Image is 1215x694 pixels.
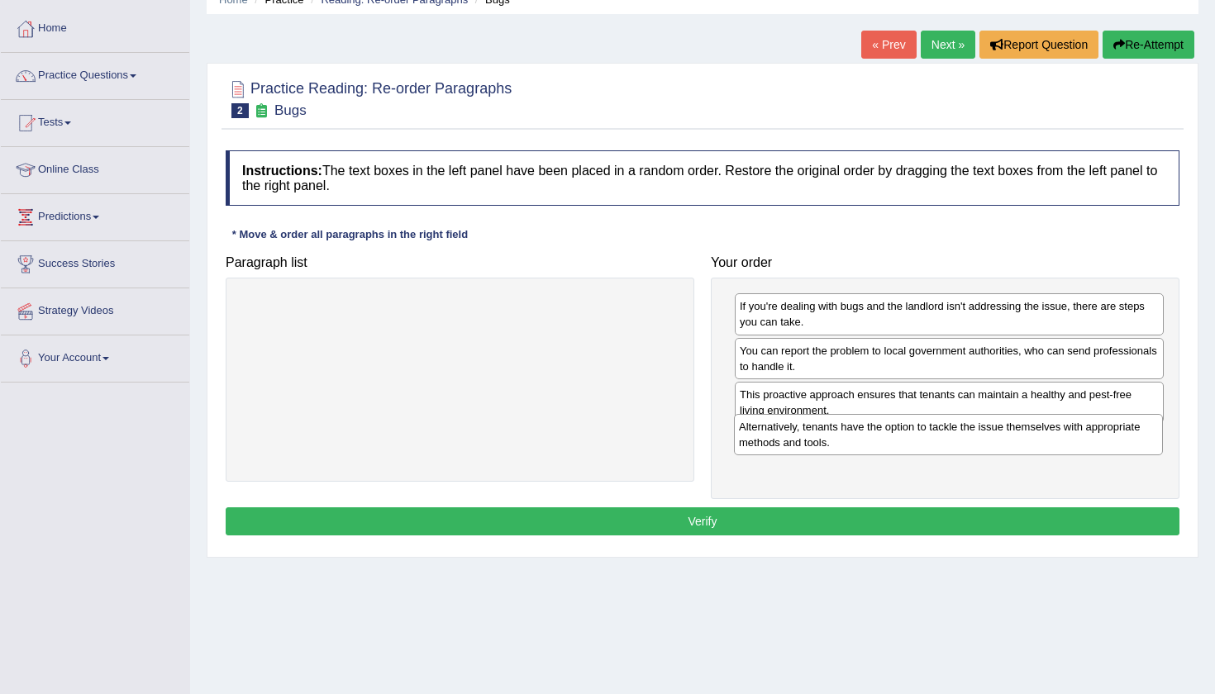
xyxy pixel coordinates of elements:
button: Re-Attempt [1103,31,1194,59]
h4: Paragraph list [226,255,694,270]
a: « Prev [861,31,916,59]
div: Alternatively, tenants have the option to tackle the issue themselves with appropriate methods an... [734,414,1163,455]
a: Next » [921,31,975,59]
h4: The text boxes in the left panel have been placed in a random order. Restore the original order b... [226,150,1179,206]
a: Online Class [1,147,189,188]
div: You can report the problem to local government authorities, who can send professionals to handle it. [735,338,1164,379]
h4: Your order [711,255,1179,270]
a: Success Stories [1,241,189,283]
div: If you're dealing with bugs and the landlord isn't addressing the issue, there are steps you can ... [735,293,1164,335]
span: 2 [231,103,249,118]
small: Bugs [274,102,307,118]
a: Your Account [1,335,189,377]
a: Home [1,6,189,47]
button: Report Question [979,31,1098,59]
h2: Practice Reading: Re-order Paragraphs [226,77,512,118]
button: Verify [226,507,1179,535]
small: Exam occurring question [253,103,270,119]
a: Practice Questions [1,53,189,94]
div: * Move & order all paragraphs in the right field [226,226,474,242]
a: Predictions [1,194,189,235]
a: Strategy Videos [1,288,189,330]
b: Instructions: [242,164,322,178]
div: This proactive approach ensures that tenants can maintain a healthy and pest-free living environm... [735,382,1164,423]
a: Tests [1,100,189,141]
